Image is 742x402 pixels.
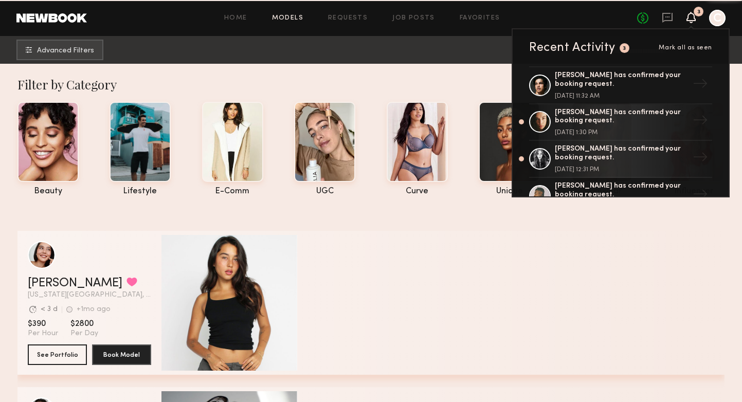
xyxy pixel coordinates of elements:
button: See Portfolio [28,344,87,365]
span: Advanced Filters [37,47,94,54]
span: Mark all as seen [659,45,712,51]
a: [PERSON_NAME] has confirmed your booking request.[DATE] 11:32 AM→ [529,66,712,104]
span: Per Hour [28,329,58,338]
div: [DATE] 1:30 PM [555,130,689,136]
div: [PERSON_NAME] has confirmed your booking request. [555,108,689,126]
a: [PERSON_NAME] has confirmed your booking request.[DATE] 1:30 PM→ [529,104,712,141]
div: curve [387,187,448,196]
div: → [689,108,712,135]
button: Book Model [92,344,151,365]
a: Favorites [460,15,500,22]
div: < 3 d [41,306,58,313]
a: Job Posts [392,15,435,22]
div: [DATE] 12:31 PM [555,167,689,173]
div: 3 [623,46,626,51]
a: C [709,10,726,26]
div: e-comm [202,187,263,196]
div: beauty [17,187,79,196]
div: [PERSON_NAME] has confirmed your booking request. [555,182,689,199]
a: Requests [328,15,368,22]
a: [PERSON_NAME] [28,277,122,289]
div: lifestyle [110,187,171,196]
div: Recent Activity [529,42,616,54]
div: → [689,145,712,172]
a: [PERSON_NAME] has confirmed your booking request.→ [529,178,712,215]
div: → [689,182,712,209]
div: [PERSON_NAME] has confirmed your booking request. [555,71,689,89]
div: [PERSON_NAME] has confirmed your booking request. [555,145,689,162]
div: [DATE] 11:32 AM [555,93,689,99]
div: → [689,72,712,99]
button: Advanced Filters [16,40,103,60]
span: [US_STATE][GEOGRAPHIC_DATA], [GEOGRAPHIC_DATA] [28,291,151,299]
span: $390 [28,319,58,329]
a: Home [224,15,247,22]
div: UGC [294,187,355,196]
div: 3 [697,9,700,15]
div: Filter by Category [17,76,725,93]
span: $2800 [70,319,98,329]
div: +1mo ago [77,306,111,313]
div: unique [479,187,540,196]
span: Per Day [70,329,98,338]
a: Models [272,15,303,22]
a: [PERSON_NAME] has confirmed your booking request.[DATE] 12:31 PM→ [529,141,712,178]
